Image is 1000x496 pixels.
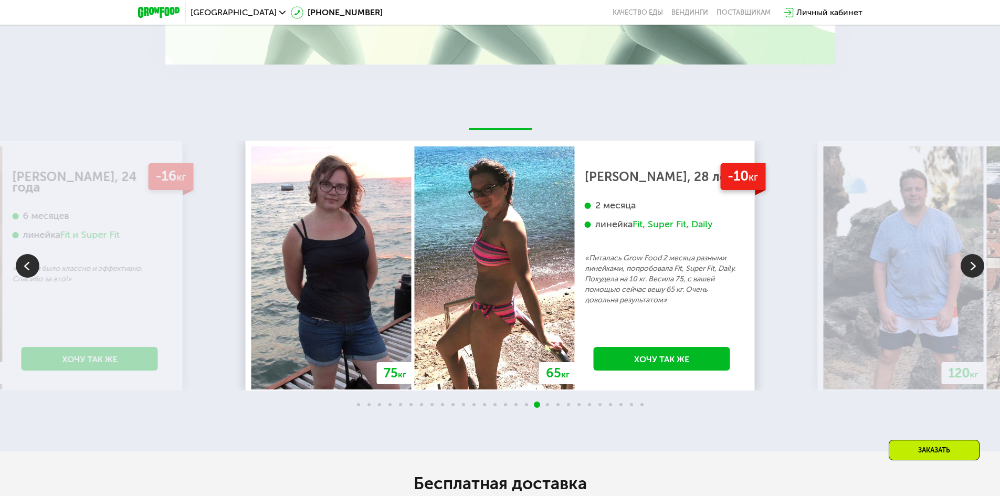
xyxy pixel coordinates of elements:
[585,253,739,305] p: «Питалась Grow Food 2 месяца разными линейками, попробовала Fit, Super Fit, Daily. Похудела на 10...
[561,370,570,379] span: кг
[13,229,167,241] div: линейка
[398,370,406,379] span: кг
[13,263,167,284] p: «С вами было классно и эффективно. Спасибо за это!»
[961,254,984,278] img: Slide right
[60,229,120,241] div: Fit и Super Fit
[594,347,730,371] a: Хочу так же
[720,163,765,190] div: -10
[585,199,739,212] div: 2 месяца
[291,6,383,19] a: [PHONE_NUMBER]
[13,210,167,222] div: 6 месяцев
[749,171,758,183] span: кг
[717,8,771,17] div: поставщикам
[176,171,186,183] span: кг
[671,8,708,17] a: Вендинги
[13,172,167,193] div: [PERSON_NAME], 24 года
[206,473,794,494] h2: Бесплатная доставка
[796,6,862,19] div: Личный кабинет
[377,362,413,384] div: 75
[942,362,985,384] div: 120
[191,8,277,17] span: [GEOGRAPHIC_DATA]
[539,362,576,384] div: 65
[585,218,739,230] div: линейка
[148,163,193,190] div: -16
[613,8,663,17] a: Качество еды
[633,218,713,230] div: Fit, Super Fit, Daily
[970,370,978,379] span: кг
[22,347,158,371] a: Хочу так же
[16,254,39,278] img: Slide left
[585,172,739,182] div: [PERSON_NAME], 28 лет
[889,440,980,460] div: Заказать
